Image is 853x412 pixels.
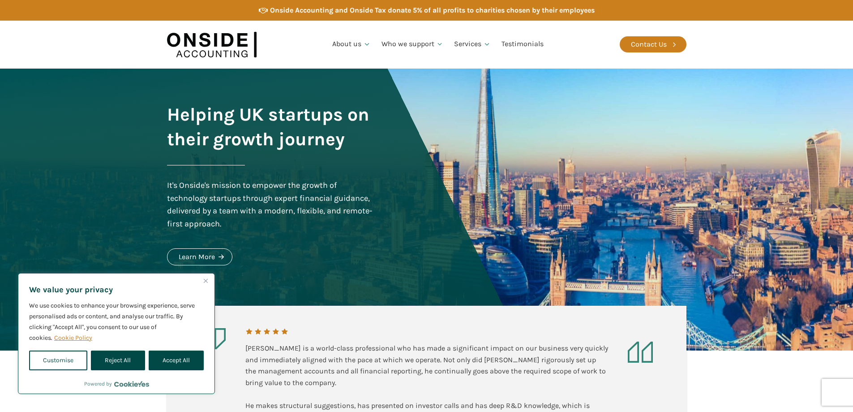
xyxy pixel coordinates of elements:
a: Services [449,29,496,60]
div: Onside Accounting and Onside Tax donate 5% of all profits to charities chosen by their employees [270,4,595,16]
div: It's Onside's mission to empower the growth of technology startups through expert financial guida... [167,179,375,230]
button: Reject All [91,351,145,370]
button: Customise [29,351,87,370]
img: Close [204,279,208,283]
p: We use cookies to enhance your browsing experience, serve personalised ads or content, and analys... [29,300,204,343]
a: Learn More [167,248,232,265]
a: Who we support [376,29,449,60]
div: Contact Us [631,39,667,50]
a: Contact Us [620,36,686,52]
a: Cookie Policy [54,334,93,342]
a: Testimonials [496,29,549,60]
a: About us [327,29,376,60]
button: Close [200,275,211,286]
img: Onside Accounting [167,27,257,62]
h1: Helping UK startups on their growth journey [167,102,375,152]
p: We value your privacy [29,284,204,295]
div: Powered by [84,379,149,388]
button: Accept All [149,351,204,370]
div: We value your privacy [18,273,215,394]
div: Learn More [179,251,215,263]
a: Visit CookieYes website [114,381,149,387]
